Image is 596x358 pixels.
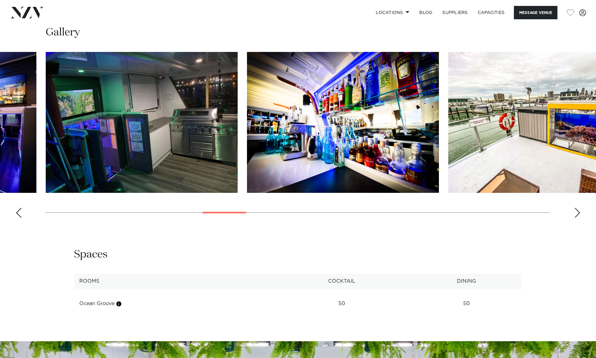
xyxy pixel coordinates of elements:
[74,248,108,262] h2: Spaces
[46,52,238,193] swiper-slide: 10 / 29
[247,52,439,193] swiper-slide: 11 / 29
[411,274,522,289] th: Dining
[272,274,412,289] th: Cocktail
[10,7,44,18] img: nzv-logo.png
[371,6,414,19] a: Locations
[272,296,412,311] td: 50
[74,274,272,289] th: Rooms
[437,6,473,19] a: SUPPLIERS
[414,6,437,19] a: BLOG
[74,296,272,311] td: Ocean Groove
[473,6,510,19] a: Capacities
[514,6,557,19] button: Message Venue
[46,26,80,40] h2: Gallery
[411,296,522,311] td: 50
